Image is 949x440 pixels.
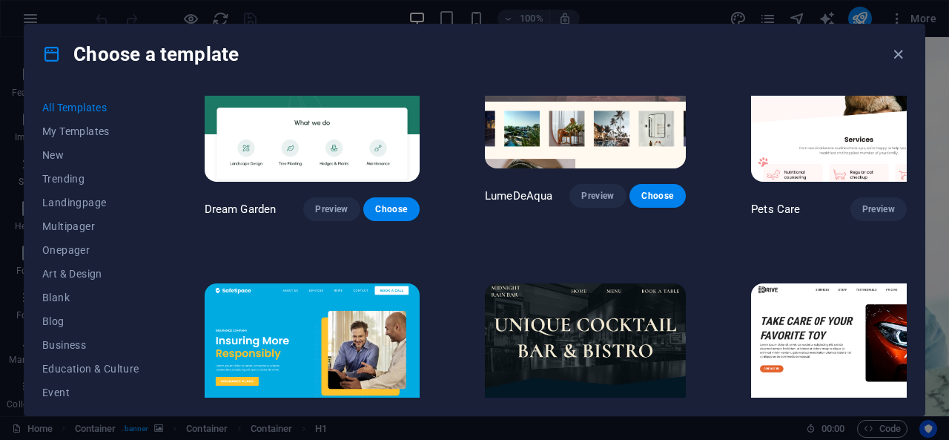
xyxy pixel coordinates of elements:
button: Education & Culture [42,357,139,381]
button: New [42,143,139,167]
span: Art & Design [42,268,139,280]
button: Blank [42,286,139,309]
p: Pets Care [751,202,800,217]
span: All Templates [42,102,139,114]
p: Dream Garden [205,202,277,217]
button: Business [42,333,139,357]
span: Choose [641,190,674,202]
button: My Templates [42,119,139,143]
span: Preview [315,203,348,215]
span: Event [42,387,139,398]
span: Preview [862,203,895,215]
button: Choose [363,197,420,221]
button: Onepager [42,238,139,262]
button: Blog [42,309,139,333]
span: My Templates [42,125,139,137]
h4: Choose a template [42,42,239,66]
span: Choose [375,203,408,215]
button: Multipager [42,214,139,238]
button: All Templates [42,96,139,119]
button: Trending [42,167,139,191]
span: Education & Culture [42,363,139,375]
button: Landingpage [42,191,139,214]
span: Onepager [42,244,139,256]
span: Multipager [42,220,139,232]
span: Blank [42,292,139,303]
p: LumeDeAqua [485,188,552,203]
span: Business [42,339,139,351]
button: Event [42,381,139,404]
span: Landingpage [42,197,139,208]
button: Preview [850,197,907,221]
span: Preview [581,190,614,202]
button: Art & Design [42,262,139,286]
span: New [42,149,139,161]
button: Preview [303,197,360,221]
button: Preview [569,184,626,208]
button: Choose [629,184,686,208]
span: Blog [42,315,139,327]
span: Trending [42,173,139,185]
